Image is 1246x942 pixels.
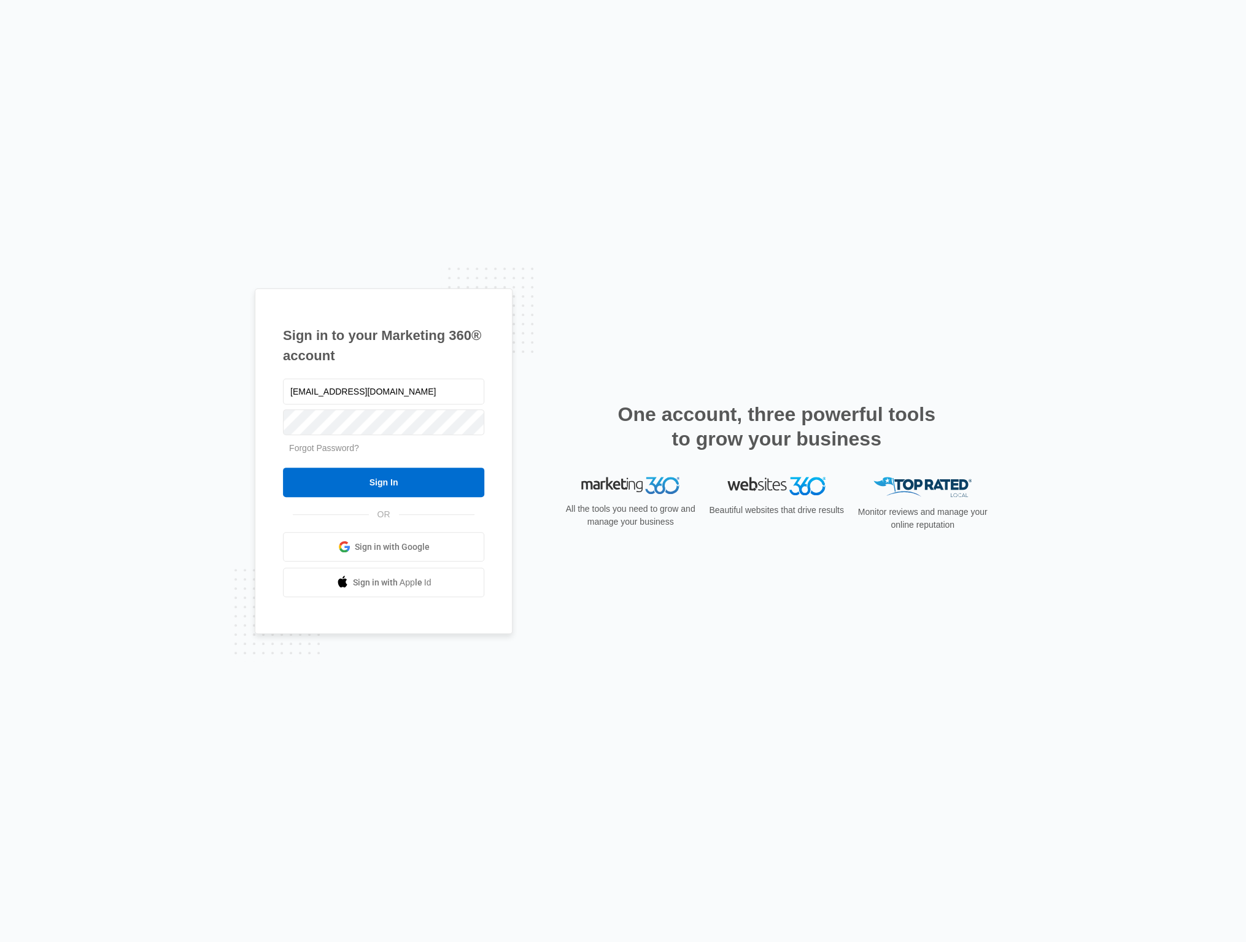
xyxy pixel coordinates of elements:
a: Sign in with Google [283,532,484,562]
input: Sign In [283,468,484,497]
h1: Sign in to your Marketing 360® account [283,325,484,366]
img: Top Rated Local [873,477,972,497]
a: Forgot Password? [289,443,359,453]
keeper-lock: Open Keeper Popup [463,415,478,430]
img: Websites 360 [727,477,826,495]
h2: One account, three powerful tools to grow your business [614,402,939,451]
img: Marketing 360 [581,477,679,494]
span: OR [369,508,399,521]
a: Sign in with Apple Id [283,568,484,597]
span: Sign in with Apple Id [353,576,431,589]
span: Sign in with Google [355,541,430,554]
p: All the tools you need to grow and manage your business [562,503,699,528]
p: Beautiful websites that drive results [708,504,845,517]
input: Email [283,379,484,404]
p: Monitor reviews and manage your online reputation [854,506,991,531]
